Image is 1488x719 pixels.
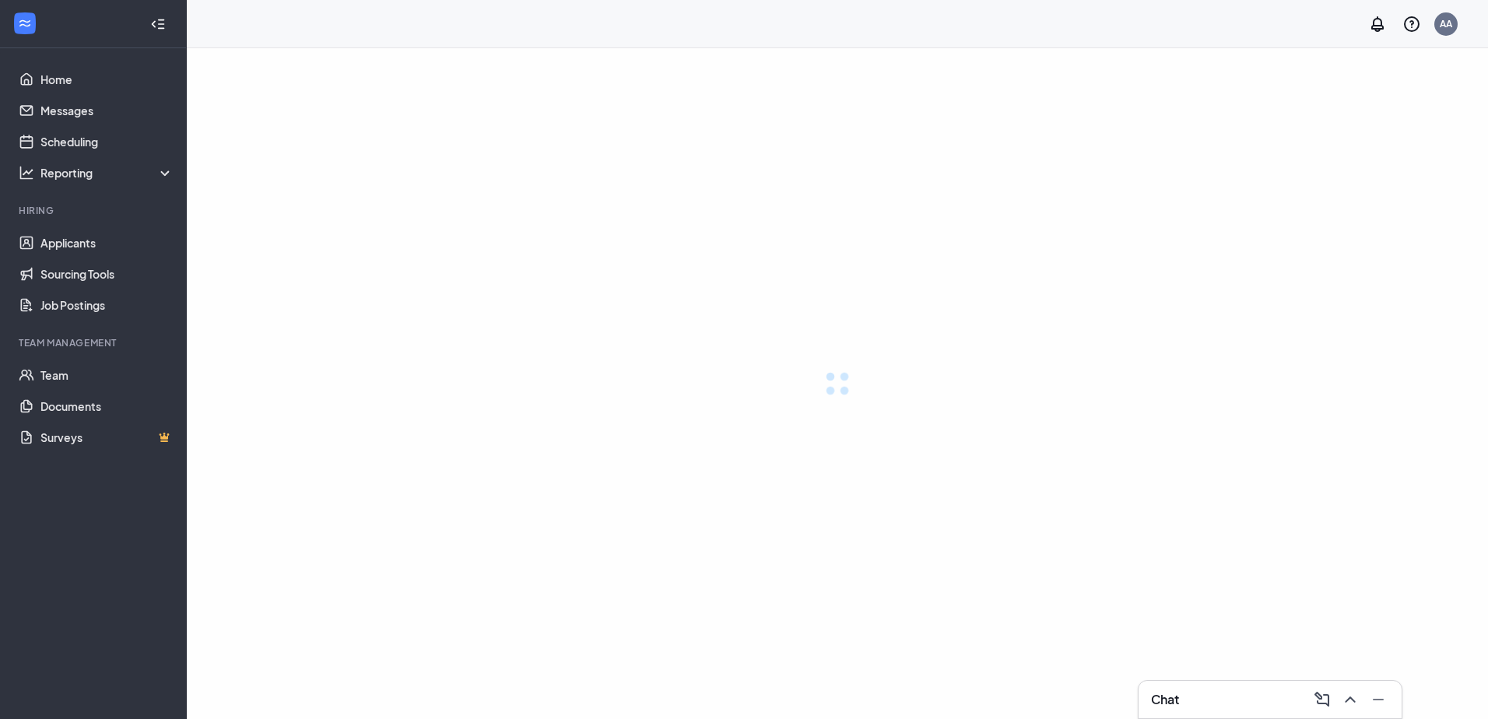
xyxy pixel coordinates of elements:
[1440,17,1452,30] div: AA
[1151,691,1179,708] h3: Chat
[1336,687,1361,712] button: ChevronUp
[40,165,174,181] div: Reporting
[17,16,33,31] svg: WorkstreamLogo
[40,64,174,95] a: Home
[150,16,166,32] svg: Collapse
[40,359,174,391] a: Team
[40,227,174,258] a: Applicants
[40,126,174,157] a: Scheduling
[1341,690,1360,709] svg: ChevronUp
[1368,15,1387,33] svg: Notifications
[1313,690,1332,709] svg: ComposeMessage
[1308,687,1333,712] button: ComposeMessage
[40,289,174,321] a: Job Postings
[40,258,174,289] a: Sourcing Tools
[19,336,170,349] div: Team Management
[40,391,174,422] a: Documents
[40,95,174,126] a: Messages
[19,165,34,181] svg: Analysis
[1369,690,1388,709] svg: Minimize
[19,204,170,217] div: Hiring
[1402,15,1421,33] svg: QuestionInfo
[1364,687,1389,712] button: Minimize
[40,422,174,453] a: SurveysCrown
